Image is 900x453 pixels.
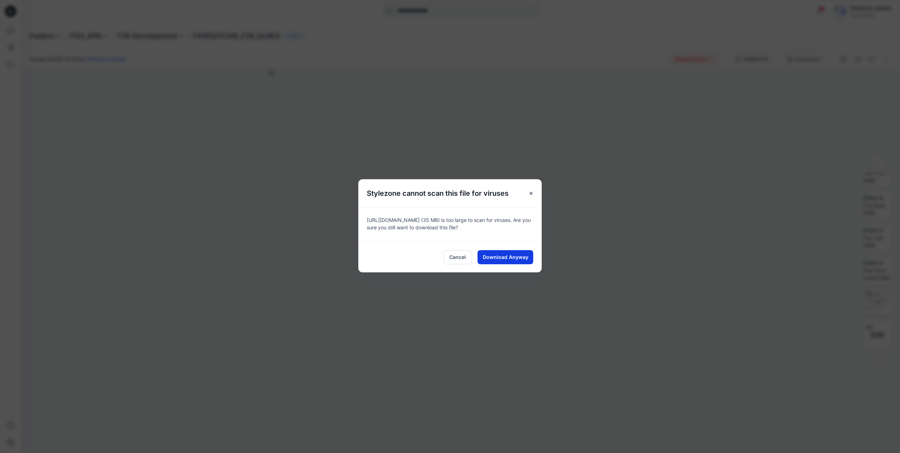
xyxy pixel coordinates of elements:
[478,250,533,264] button: Download Anyway
[449,253,466,261] span: Cancel
[358,207,542,241] div: [URL][DOMAIN_NAME] (35 MB) is too large to scan for viruses. Are you sure you still want to downl...
[443,250,472,264] button: Cancel
[525,187,537,200] button: Close
[358,179,517,207] h5: Stylezone cannot scan this file for viruses
[483,253,528,261] span: Download Anyway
